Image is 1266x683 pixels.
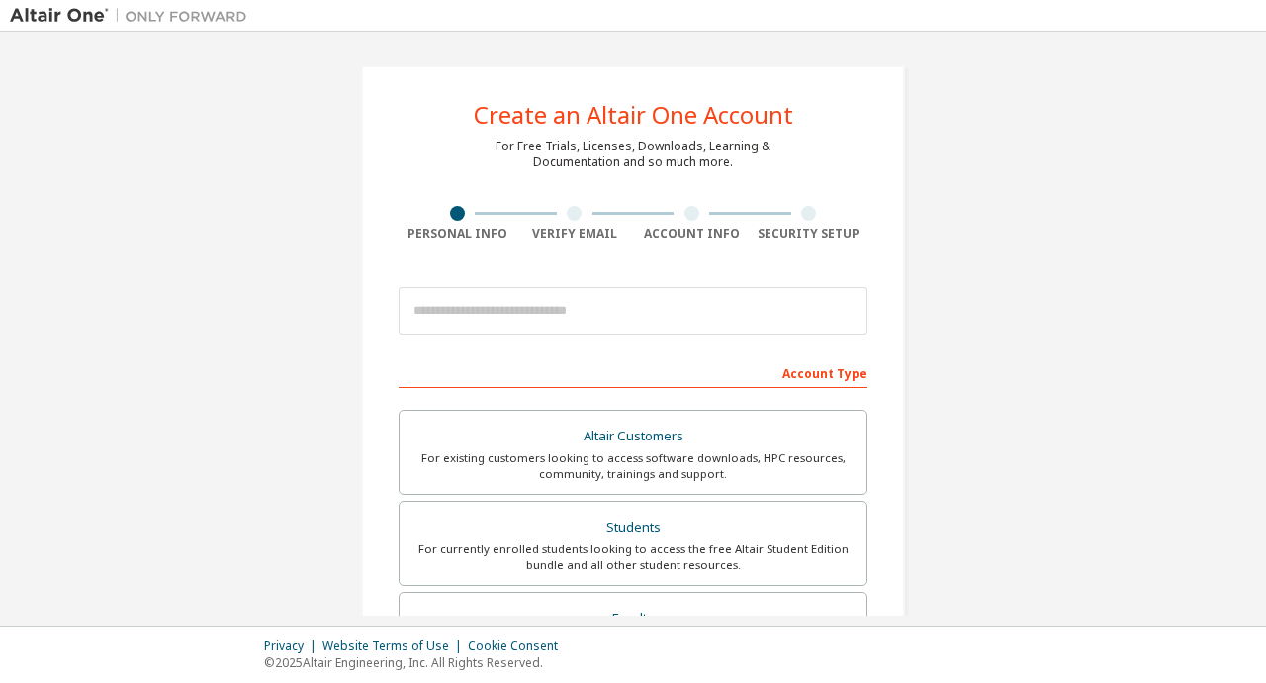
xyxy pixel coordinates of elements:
div: Security Setup [751,226,868,242]
div: Website Terms of Use [322,638,468,654]
div: Account Type [399,356,867,388]
div: Privacy [264,638,322,654]
div: Verify Email [516,226,634,242]
img: Altair One [10,6,257,26]
div: For Free Trials, Licenses, Downloads, Learning & Documentation and so much more. [496,139,770,170]
div: For currently enrolled students looking to access the free Altair Student Edition bundle and all ... [411,541,855,573]
div: Account Info [633,226,751,242]
div: Create an Altair One Account [474,103,793,127]
div: Students [411,514,855,541]
div: Cookie Consent [468,638,570,654]
p: © 2025 Altair Engineering, Inc. All Rights Reserved. [264,654,570,671]
div: For existing customers looking to access software downloads, HPC resources, community, trainings ... [411,450,855,482]
div: Personal Info [399,226,516,242]
div: Faculty [411,605,855,633]
div: Altair Customers [411,423,855,450]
